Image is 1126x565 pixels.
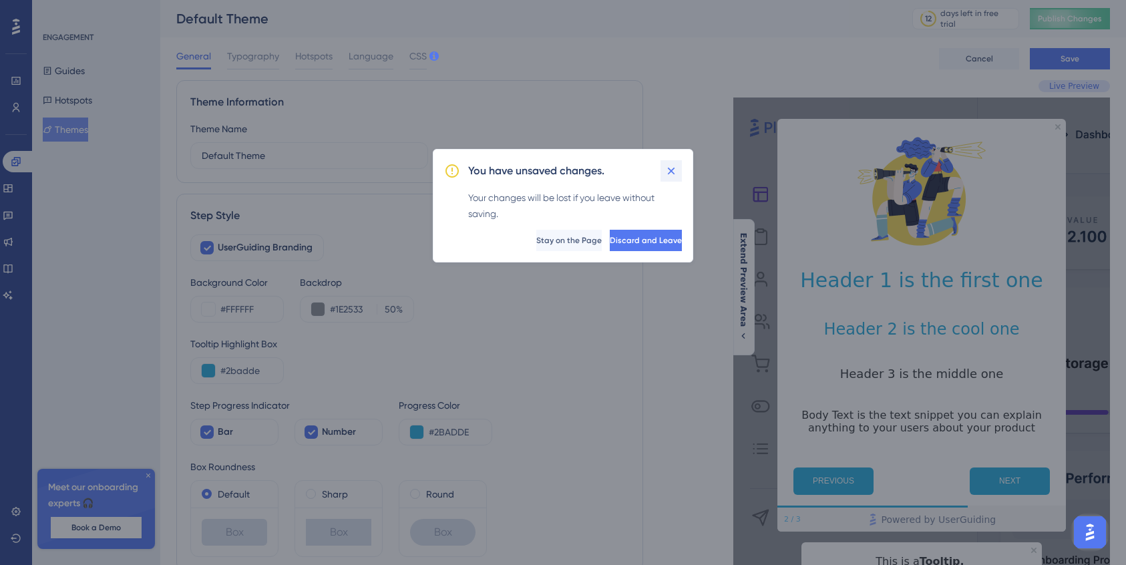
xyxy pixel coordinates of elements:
h2: You have unsaved changes. [468,163,604,179]
span: Discard and Leave [610,235,682,246]
iframe: UserGuiding AI Assistant Launcher [1070,512,1110,552]
div: Your changes will be lost if you leave without saving. [468,190,682,222]
span: Stay on the Page [536,235,602,246]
